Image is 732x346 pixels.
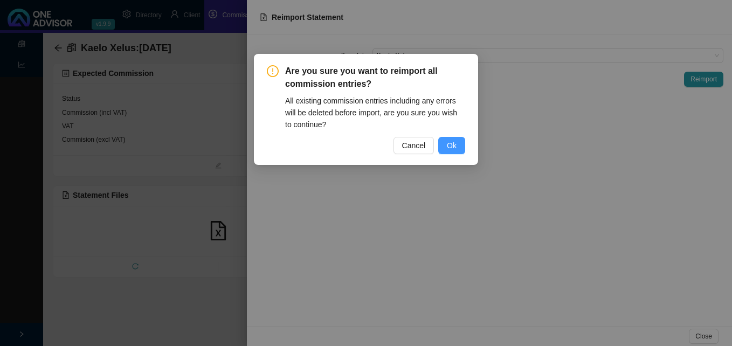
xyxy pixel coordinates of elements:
[438,137,465,154] button: Ok
[267,65,279,77] span: exclamation-circle
[285,95,465,130] div: All existing commission entries including any errors will be deleted before import, are you sure ...
[447,140,457,151] span: Ok
[285,65,465,91] span: Are you sure you want to reimport all commission entries?
[402,140,426,151] span: Cancel
[393,137,434,154] button: Cancel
